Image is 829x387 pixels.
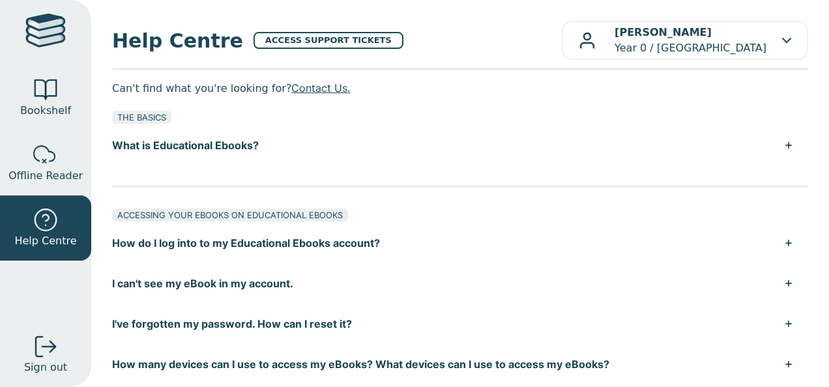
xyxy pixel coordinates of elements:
[112,304,808,344] button: I've forgotten my password. How can I reset it?
[254,32,403,49] a: ACCESS SUPPORT TICKETS
[112,223,808,263] button: How do I log into to my Educational Ebooks account?
[112,125,808,165] button: What is Educational Ebooks?
[615,26,712,38] b: [PERSON_NAME]
[615,25,766,56] p: Year 0 / [GEOGRAPHIC_DATA]
[24,360,67,375] span: Sign out
[112,344,808,384] button: How many devices can I use to access my eBooks? What devices can I use to access my eBooks?
[562,21,808,60] button: [PERSON_NAME]Year 0 / [GEOGRAPHIC_DATA]
[291,81,350,94] a: Contact Us.
[112,26,243,55] span: Help Centre
[112,78,808,98] p: Can't find what you're looking for?
[8,168,83,184] span: Offline Reader
[14,233,76,249] span: Help Centre
[20,103,71,119] span: Bookshelf
[112,208,348,222] div: ACCESSING YOUR EBOOKS ON EDUCATIONAL EBOOKS
[112,263,808,304] button: I can't see my eBook in my account.
[112,111,171,124] div: THE BASICS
